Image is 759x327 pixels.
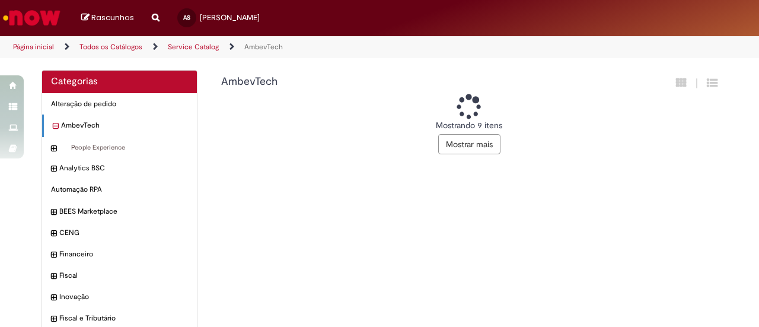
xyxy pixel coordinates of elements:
[51,77,188,87] h2: Categorias
[200,12,260,23] span: [PERSON_NAME]
[42,157,197,179] div: expandir categoria Analytics BSC Analytics BSC
[59,249,188,259] span: Financeiro
[168,42,219,52] a: Service Catalog
[221,76,589,88] h1: {"description":null,"title":"AmbevTech"} Categoria
[42,243,197,265] div: expandir categoria Financeiro Financeiro
[707,77,717,88] i: Exibição de grade
[59,163,188,173] span: Analytics BSC
[183,14,190,21] span: AS
[59,271,188,281] span: Fiscal
[42,222,197,244] div: expandir categoria CENG CENG
[42,93,197,115] div: Alteração de pedido
[51,163,56,175] i: expandir categoria Analytics BSC
[42,265,197,287] div: expandir categoria Fiscal Fiscal
[61,120,188,131] span: AmbevTech
[244,42,283,52] a: AmbevTech
[1,6,62,30] img: ServiceNow
[51,271,56,282] i: expandir categoria Fiscal
[59,292,188,302] span: Inovação
[42,286,197,308] div: expandir categoria Inovação Inovação
[696,77,698,90] span: |
[91,12,134,23] span: Rascunhos
[51,143,56,155] i: expandir categoria People Experience
[81,12,134,24] a: Rascunhos
[59,207,188,217] span: BEES Marketplace
[51,185,188,195] span: Automação RPA
[79,42,142,52] a: Todos os Catálogos
[438,134,500,154] button: Mostrar mais
[42,115,197,136] div: recolher categoria AmbevTech AmbevTech
[59,228,188,238] span: CENG
[676,77,687,88] i: Exibição em cartão
[221,119,718,131] div: Mostrando 9 itens
[42,201,197,223] div: expandir categoria BEES Marketplace BEES Marketplace
[42,137,197,158] div: expandir categoria People Experience People Experience
[51,207,56,218] i: expandir categoria BEES Marketplace
[51,292,56,304] i: expandir categoria Inovação
[51,99,188,109] span: Alteração de pedido
[13,42,54,52] a: Página inicial
[51,249,56,261] i: expandir categoria Financeiro
[51,313,56,325] i: expandir categoria Fiscal e Tributário
[42,137,197,158] ul: AmbevTech subcategorias
[42,179,197,201] div: Automação RPA
[51,228,56,240] i: expandir categoria CENG
[9,36,497,58] ul: Trilhas de página
[59,313,188,323] span: Fiscal e Tributário
[53,120,58,132] i: recolher categoria AmbevTech
[59,143,188,153] span: People Experience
